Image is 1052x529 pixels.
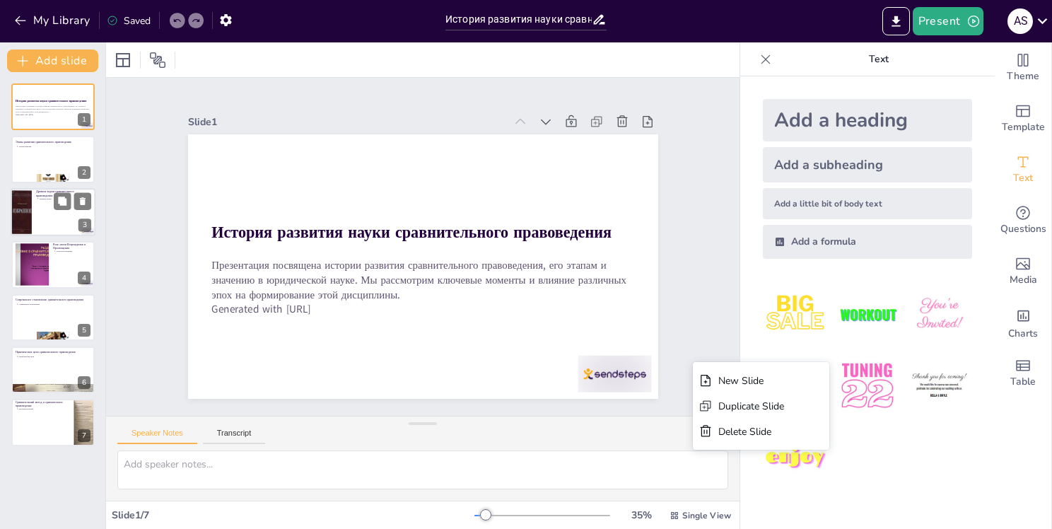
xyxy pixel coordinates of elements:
p: Этапы развития сравнительного правоведения [16,139,90,144]
p: Древние корни [40,197,92,200]
p: Презентация посвящена истории развития сравнительного правоведения, его этапам и значению в юриди... [16,105,90,113]
span: Template [1002,120,1045,135]
div: A S [1007,8,1033,34]
span: Text [1013,170,1033,186]
button: Export to PowerPoint [882,7,910,35]
strong: История развития науки сравнительного правоведения [16,99,86,103]
p: Древние корни сравнительного правоведения [36,190,91,197]
div: Add a heading [763,99,972,141]
div: 2 [78,166,90,179]
button: Add slide [7,50,98,72]
div: 2 [11,136,95,182]
p: Роль эпохи Возрождения и Просвещения [53,243,90,250]
div: 1 [78,113,90,126]
button: Duplicate Slide [54,192,71,209]
div: 3 [11,188,95,236]
div: Add a formula [763,225,972,259]
div: Change the overall theme [995,42,1051,93]
div: Add a little bit of body text [763,188,972,219]
div: 5 [11,294,95,341]
button: Speaker Notes [117,429,197,444]
div: Add text boxes [995,144,1051,195]
div: 7 [78,429,90,442]
div: Add charts and graphs [995,297,1051,348]
p: Эпоха Возрождения [56,250,90,253]
img: 3.jpeg [906,281,972,347]
div: 3 [78,219,91,231]
span: Position [149,52,166,69]
div: 6 [11,347,95,393]
div: Add a table [995,348,1051,399]
p: Практические цели [18,355,90,358]
img: 5.jpeg [834,353,900,419]
span: Questions [1000,221,1046,237]
div: Get real-time input from your audience [995,195,1051,246]
img: 4.jpeg [763,353,829,419]
span: Charts [1008,326,1038,342]
div: 6 [78,376,90,389]
img: 1.jpeg [763,281,829,347]
p: Generated with [URL] [218,146,543,441]
div: Add ready made slides [995,93,1051,144]
div: 7 [11,399,95,446]
p: Современное становление [18,303,90,306]
button: A S [1007,7,1033,35]
div: 35 % [624,508,658,522]
div: Layout [112,49,134,71]
p: Generated with [URL] [16,113,90,116]
p: Text [777,42,981,76]
p: Практические цели сравнительного правоведения [16,350,90,354]
p: Различия понятий [18,408,69,411]
button: Transcript [203,429,266,444]
div: 4 [11,241,95,288]
div: Add a subheading [763,147,972,182]
div: 4 [78,272,90,284]
strong: История развития науки сравнительного правоведения [268,87,580,371]
span: Table [1010,374,1036,390]
img: 6.jpeg [906,353,972,419]
button: Delete Slide [74,192,91,209]
div: Slide 1 / 7 [112,508,474,522]
div: 5 [78,324,90,337]
div: Saved [107,14,151,28]
img: 2.jpeg [834,281,900,347]
input: Insert title [445,9,592,30]
div: Add images, graphics, shapes or video [995,246,1051,297]
div: 1 [11,83,95,130]
p: Сравнительный метод и сравнительное правоведение [16,400,70,408]
span: Single View [682,510,731,521]
p: Презентация посвящена истории развития сравнительного правоведения, его этапам и значению в юриди... [228,113,573,429]
p: Современное становление сравнительного правоведения [16,297,90,301]
img: 7.jpeg [763,425,829,491]
span: Media [1010,272,1037,288]
button: Present [913,7,983,35]
p: Этапы развития [18,145,90,148]
span: Theme [1007,69,1039,84]
button: My Library [11,9,96,32]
